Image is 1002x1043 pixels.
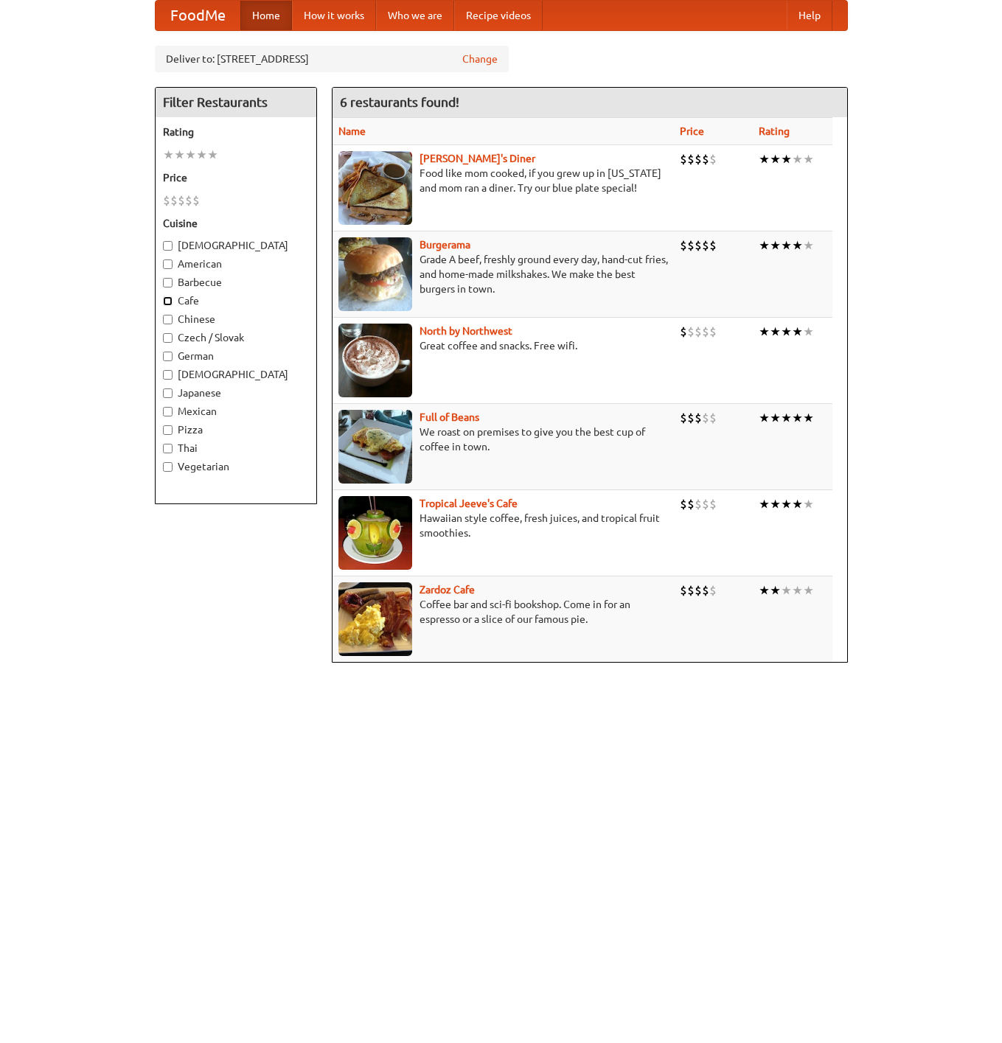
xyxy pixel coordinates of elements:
[792,151,803,167] li: ★
[163,441,309,456] label: Thai
[163,459,309,474] label: Vegetarian
[338,166,668,195] p: Food like mom cooked, if you grew up in [US_STATE] and mom ran a diner. Try our blue plate special!
[163,352,173,361] input: German
[163,238,309,253] label: [DEMOGRAPHIC_DATA]
[803,237,814,254] li: ★
[163,259,173,269] input: American
[680,125,704,137] a: Price
[420,153,535,164] a: [PERSON_NAME]'s Diner
[163,333,173,343] input: Czech / Slovak
[759,324,770,340] li: ★
[292,1,376,30] a: How it works
[420,498,518,509] a: Tropical Jeeve's Cafe
[163,367,309,382] label: [DEMOGRAPHIC_DATA]
[163,349,309,363] label: German
[781,410,792,426] li: ★
[759,125,790,137] a: Rating
[770,496,781,512] li: ★
[170,192,178,209] li: $
[803,151,814,167] li: ★
[695,410,702,426] li: $
[687,324,695,340] li: $
[163,293,309,308] label: Cafe
[185,192,192,209] li: $
[803,582,814,599] li: ★
[163,125,309,139] h5: Rating
[338,496,412,570] img: jeeves.jpg
[178,192,185,209] li: $
[787,1,832,30] a: Help
[687,237,695,254] li: $
[680,410,687,426] li: $
[792,582,803,599] li: ★
[163,404,309,419] label: Mexican
[163,278,173,287] input: Barbecue
[781,582,792,599] li: ★
[163,444,173,453] input: Thai
[163,241,173,251] input: [DEMOGRAPHIC_DATA]
[338,338,668,353] p: Great coffee and snacks. Free wifi.
[709,151,717,167] li: $
[163,425,173,435] input: Pizza
[163,407,173,416] input: Mexican
[803,324,814,340] li: ★
[420,239,470,251] a: Burgerama
[687,410,695,426] li: $
[420,325,512,337] a: North by Northwest
[687,151,695,167] li: $
[338,410,412,484] img: beans.jpg
[163,330,309,345] label: Czech / Slovak
[702,237,709,254] li: $
[759,496,770,512] li: ★
[781,151,792,167] li: ★
[702,151,709,167] li: $
[781,237,792,254] li: ★
[687,496,695,512] li: $
[759,237,770,254] li: ★
[340,95,459,109] ng-pluralize: 6 restaurants found!
[174,147,185,163] li: ★
[420,584,475,596] a: Zardoz Cafe
[420,411,479,423] a: Full of Beans
[792,410,803,426] li: ★
[680,324,687,340] li: $
[163,462,173,472] input: Vegetarian
[338,582,412,656] img: zardoz.jpg
[156,1,240,30] a: FoodMe
[702,496,709,512] li: $
[163,315,173,324] input: Chinese
[695,237,702,254] li: $
[207,147,218,163] li: ★
[680,582,687,599] li: $
[156,88,316,117] h4: Filter Restaurants
[680,237,687,254] li: $
[185,147,196,163] li: ★
[338,237,412,311] img: burgerama.jpg
[792,496,803,512] li: ★
[163,147,174,163] li: ★
[163,192,170,209] li: $
[781,496,792,512] li: ★
[163,296,173,306] input: Cafe
[695,324,702,340] li: $
[454,1,543,30] a: Recipe videos
[338,597,668,627] p: Coffee bar and sci-fi bookshop. Come in for an espresso or a slice of our famous pie.
[163,170,309,185] h5: Price
[695,582,702,599] li: $
[770,324,781,340] li: ★
[702,582,709,599] li: $
[163,275,309,290] label: Barbecue
[196,147,207,163] li: ★
[376,1,454,30] a: Who we are
[338,324,412,397] img: north.jpg
[709,582,717,599] li: $
[338,151,412,225] img: sallys.jpg
[781,324,792,340] li: ★
[759,582,770,599] li: ★
[770,151,781,167] li: ★
[709,237,717,254] li: $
